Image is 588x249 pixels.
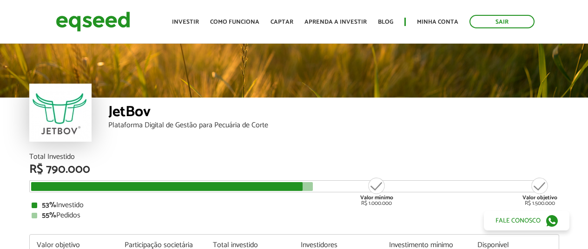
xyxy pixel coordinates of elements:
[172,19,199,25] a: Investir
[301,242,375,249] div: Investidores
[42,209,56,222] strong: 55%
[108,105,559,122] div: JetBov
[29,153,559,161] div: Total Investido
[389,242,463,249] div: Investimento mínimo
[108,122,559,129] div: Plataforma Digital de Gestão para Pecuária de Corte
[32,212,557,219] div: Pedidos
[417,19,458,25] a: Minha conta
[29,164,559,176] div: R$ 790.000
[360,193,393,202] strong: Valor mínimo
[477,242,552,249] div: Disponível
[378,19,393,25] a: Blog
[484,211,569,230] a: Fale conosco
[42,199,56,211] strong: 53%
[304,19,367,25] a: Aprenda a investir
[32,202,557,209] div: Investido
[213,242,287,249] div: Total investido
[37,242,111,249] div: Valor objetivo
[522,177,557,206] div: R$ 1.500.000
[210,19,259,25] a: Como funciona
[359,177,394,206] div: R$ 1.000.000
[125,242,199,249] div: Participação societária
[56,9,130,34] img: EqSeed
[469,15,535,28] a: Sair
[271,19,293,25] a: Captar
[522,193,557,202] strong: Valor objetivo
